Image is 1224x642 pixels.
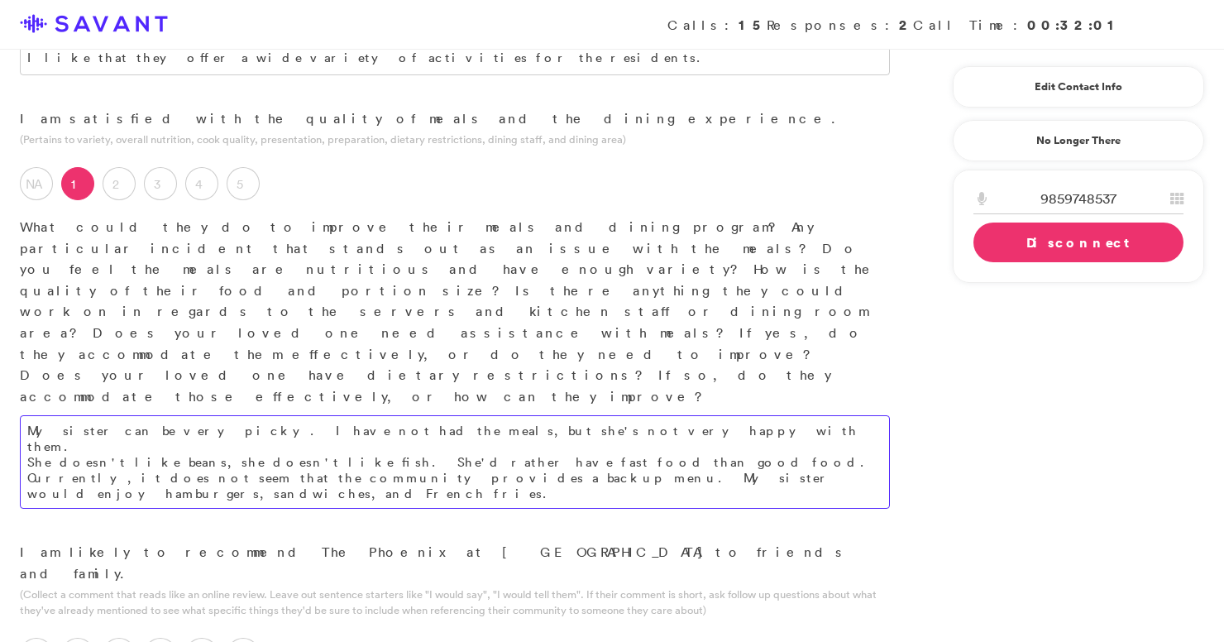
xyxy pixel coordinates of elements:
[144,167,177,200] label: 3
[973,223,1183,262] a: Disconnect
[20,587,890,618] p: (Collect a comment that reads like an online review. Leave out sentence starters like "I would sa...
[20,217,890,407] p: What could they do to improve their meals and dining program? Any particular incident that stands...
[20,108,890,130] p: I am satisfied with the quality of meals and the dining experience.
[61,167,94,200] label: 1
[227,167,260,200] label: 5
[103,167,136,200] label: 2
[739,16,767,34] strong: 15
[20,167,53,200] label: NA
[1027,16,1121,34] strong: 00:32:01
[20,132,890,147] p: (Pertains to variety, overall nutrition, cook quality, presentation, preparation, dietary restric...
[185,167,218,200] label: 4
[953,120,1204,161] a: No Longer There
[899,16,913,34] strong: 2
[973,74,1183,100] a: Edit Contact Info
[20,542,890,584] p: I am likely to recommend The Phoenix at [GEOGRAPHIC_DATA] to friends and family.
